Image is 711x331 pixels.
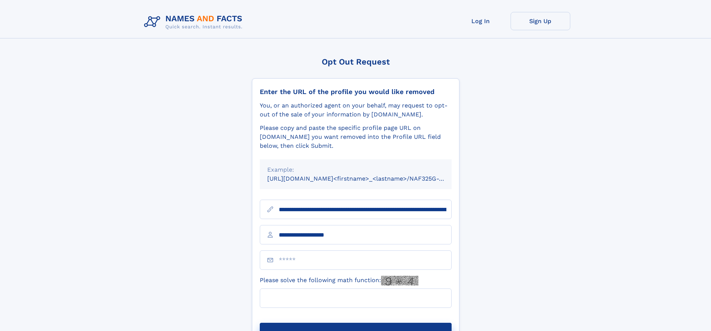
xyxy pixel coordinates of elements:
[267,165,444,174] div: Example:
[260,276,418,285] label: Please solve the following math function:
[141,12,249,32] img: Logo Names and Facts
[260,88,452,96] div: Enter the URL of the profile you would like removed
[267,175,466,182] small: [URL][DOMAIN_NAME]<firstname>_<lastname>/NAF325G-xxxxxxxx
[451,12,511,30] a: Log In
[260,101,452,119] div: You, or an authorized agent on your behalf, may request to opt-out of the sale of your informatio...
[260,124,452,150] div: Please copy and paste the specific profile page URL on [DOMAIN_NAME] you want removed into the Pr...
[511,12,570,30] a: Sign Up
[252,57,459,66] div: Opt Out Request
